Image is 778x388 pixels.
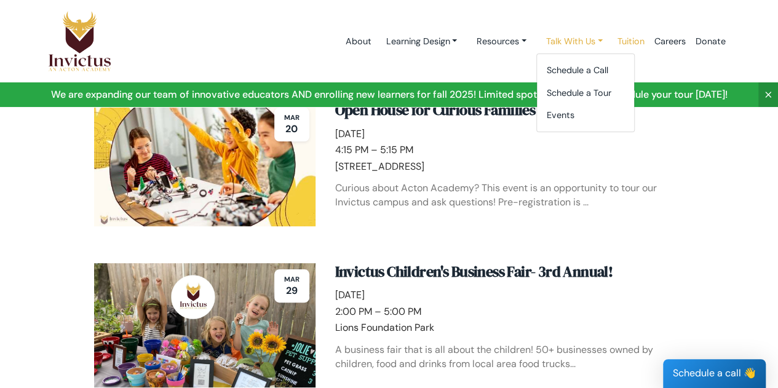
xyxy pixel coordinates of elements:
[467,30,536,53] a: Resources
[48,10,112,72] img: Logo
[613,15,649,68] a: Tuition
[376,30,467,53] a: Learning Design
[537,82,634,105] a: Schedule a Tour
[536,53,635,132] div: Learning Design
[537,59,634,82] a: Schedule a Call
[340,15,376,68] a: About
[536,30,613,53] a: Talk With Us
[691,15,731,68] a: Donate
[663,359,766,388] div: Schedule a call 👋
[649,15,691,68] a: Careers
